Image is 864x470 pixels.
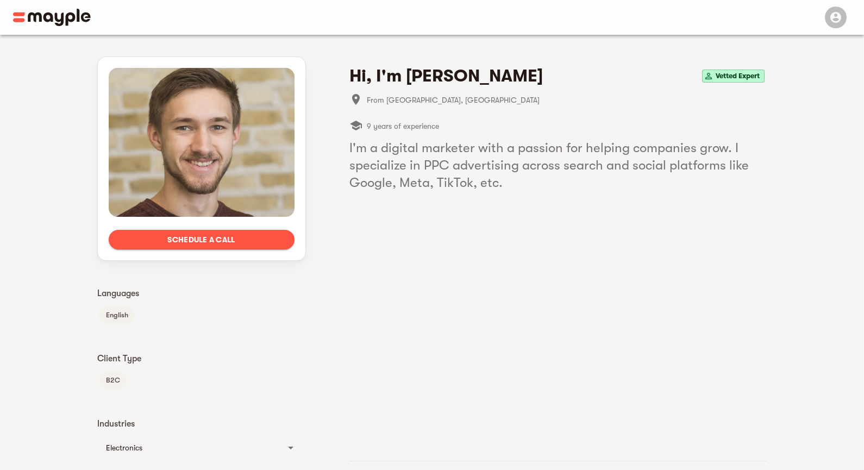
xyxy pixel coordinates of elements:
[367,93,767,106] span: From [GEOGRAPHIC_DATA], [GEOGRAPHIC_DATA]
[99,309,135,322] span: English
[13,9,91,26] img: Main logo
[109,230,295,249] button: Schedule a call
[106,441,278,454] div: Electronics
[99,374,127,387] span: B2C
[711,70,764,83] span: Vetted Expert
[97,435,306,461] div: Electronics
[349,139,767,191] h5: I'm a digital marketer with a passion for helping companies grow. I specialize in PPC advertising...
[367,120,439,133] span: 9 years of experience
[97,352,306,365] p: Client Type
[97,417,306,430] p: Industries
[117,233,286,246] span: Schedule a call
[818,12,851,21] span: Menu
[349,65,543,87] h4: Hi, I'm [PERSON_NAME]
[97,287,306,300] p: Languages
